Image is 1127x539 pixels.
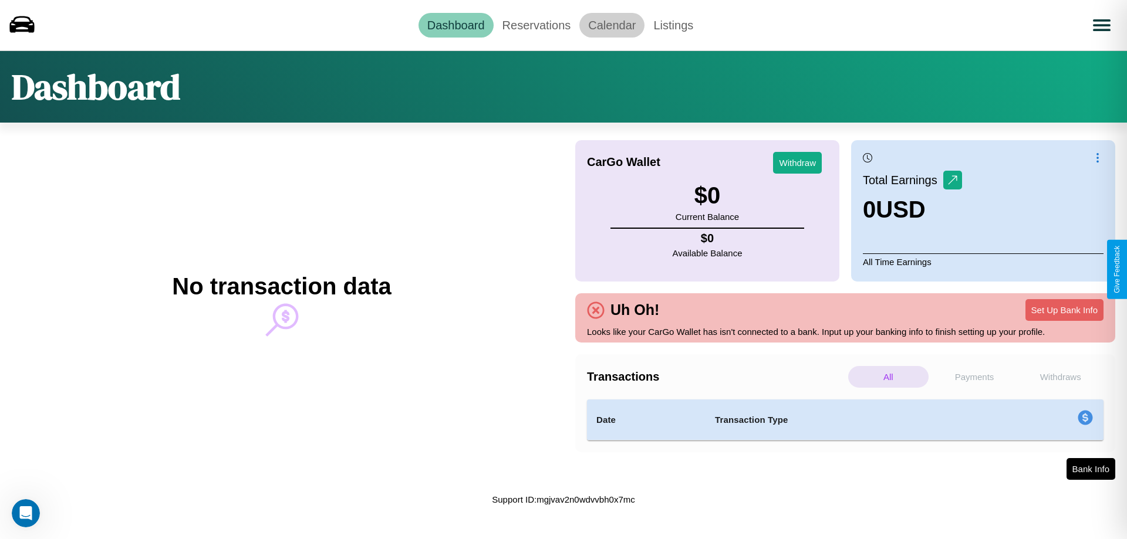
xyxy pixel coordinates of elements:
h4: Transaction Type [715,413,981,427]
h4: Transactions [587,370,845,384]
h3: $ 0 [676,182,739,209]
h3: 0 USD [863,196,962,223]
p: All [848,366,929,388]
iframe: Intercom live chat [12,499,40,527]
p: Payments [934,366,1015,388]
button: Bank Info [1067,458,1115,480]
div: Give Feedback [1113,246,1121,293]
h4: Date [596,413,696,427]
button: Withdraw [773,152,822,174]
p: Support ID: mgjvav2n0wdvvbh0x7mc [492,491,635,507]
a: Listings [645,13,702,38]
h4: CarGo Wallet [587,155,660,169]
p: Withdraws [1020,366,1101,388]
h4: $ 0 [673,232,743,245]
p: All Time Earnings [863,253,1104,270]
button: Set Up Bank Info [1025,299,1104,321]
p: Total Earnings [863,170,943,191]
button: Open menu [1085,9,1118,42]
p: Current Balance [676,209,739,225]
a: Reservations [494,13,580,38]
table: simple table [587,399,1104,440]
p: Looks like your CarGo Wallet has isn't connected to a bank. Input up your banking info to finish ... [587,324,1104,340]
h4: Uh Oh! [605,301,665,318]
h2: No transaction data [172,273,391,300]
a: Dashboard [419,13,494,38]
h1: Dashboard [12,63,180,111]
p: Available Balance [673,245,743,261]
a: Calendar [579,13,645,38]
